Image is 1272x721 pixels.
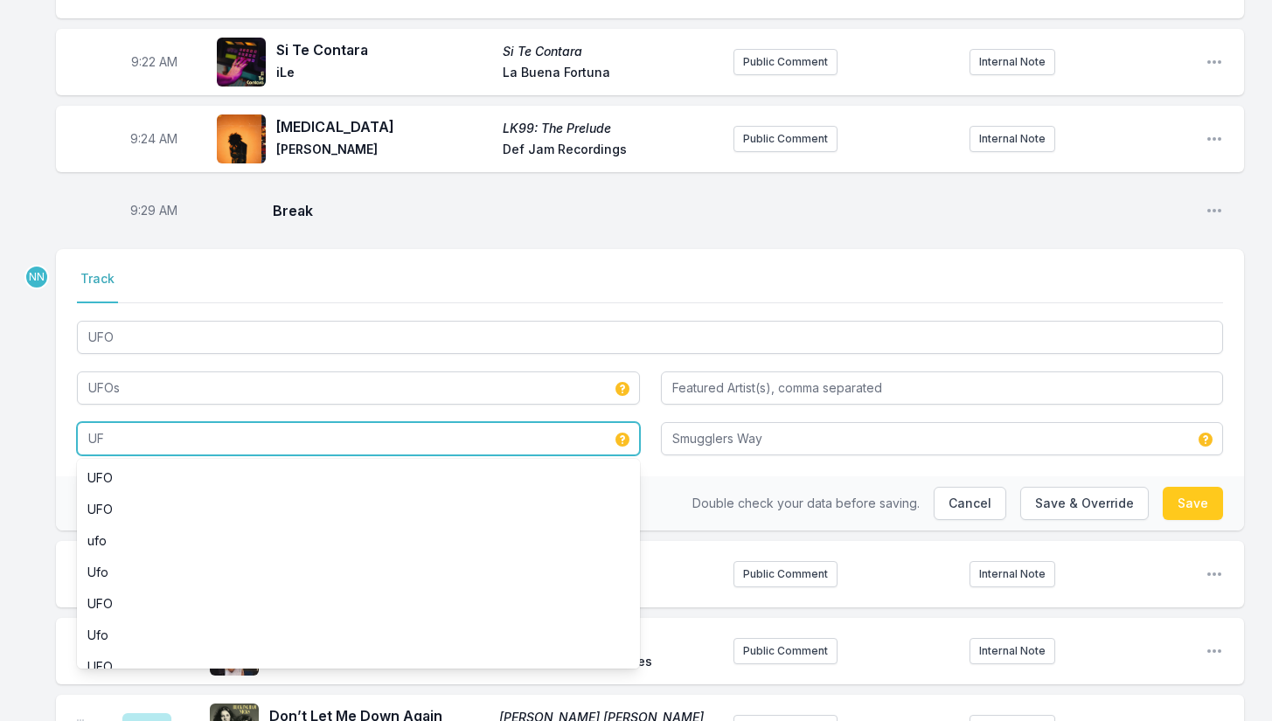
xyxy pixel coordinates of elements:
[661,422,1224,455] input: Record Label
[130,202,177,219] span: Timestamp
[503,120,719,137] span: LK99: The Prelude
[970,638,1055,664] button: Internal Note
[1206,53,1223,71] button: Open playlist item options
[1206,565,1223,583] button: Open playlist item options
[934,487,1006,520] button: Cancel
[970,126,1055,152] button: Internal Note
[77,321,1223,354] input: Track Title
[1206,130,1223,148] button: Open playlist item options
[273,200,1192,221] span: Break
[503,43,719,60] span: Si Te Contara
[77,494,640,525] li: UFO
[24,265,49,289] p: Nassir Nassirzadeh
[130,130,177,148] span: Timestamp
[692,496,920,510] span: Double check your data before saving.
[733,49,838,75] button: Public Comment
[276,39,492,60] span: Si Te Contara
[733,126,838,152] button: Public Comment
[77,651,640,683] li: UFO
[77,525,640,557] li: ufo
[276,64,492,85] span: iLe
[970,49,1055,75] button: Internal Note
[217,114,266,163] img: LK99: The Prelude
[276,141,492,162] span: [PERSON_NAME]
[1163,487,1223,520] button: Save
[276,116,492,137] span: [MEDICAL_DATA]
[77,588,640,620] li: UFO
[217,38,266,87] img: Si Te Contara
[661,371,1224,405] input: Featured Artist(s), comma separated
[1206,642,1223,660] button: Open playlist item options
[733,638,838,664] button: Public Comment
[77,620,640,651] li: Ufo
[77,462,640,494] li: UFO
[77,270,118,303] button: Track
[503,141,719,162] span: Def Jam Recordings
[503,64,719,85] span: La Buena Fortuna
[131,53,177,71] span: Timestamp
[1020,487,1149,520] button: Save & Override
[970,561,1055,587] button: Internal Note
[77,371,640,405] input: Artist
[77,557,640,588] li: Ufo
[1206,202,1223,219] button: Open playlist item options
[77,422,640,455] input: Album Title
[733,561,838,587] button: Public Comment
